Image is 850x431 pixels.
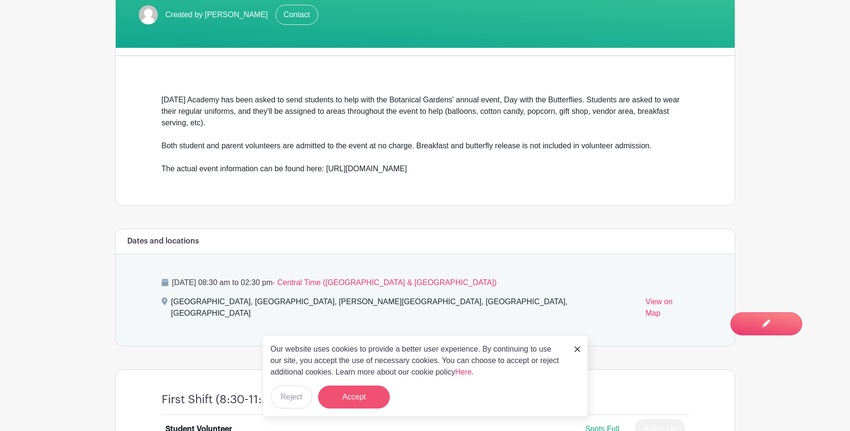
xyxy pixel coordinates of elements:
span: Created by [PERSON_NAME] [166,9,268,21]
p: [DATE] 08:30 am to 02:30 pm [162,277,689,288]
button: Reject [271,386,312,409]
button: Accept [318,386,390,409]
img: close_button-5f87c8562297e5c2d7936805f587ecaba9071eb48480494691a3f1689db116b3.svg [574,346,580,352]
h6: Dates and locations [127,237,199,246]
div: [GEOGRAPHIC_DATA], [GEOGRAPHIC_DATA], [PERSON_NAME][GEOGRAPHIC_DATA], [GEOGRAPHIC_DATA], [GEOGRAP... [171,296,638,323]
img: default-ce2991bfa6775e67f084385cd625a349d9dcbb7a52a09fb2fda1e96e2d18dcdb.png [139,5,158,24]
a: Here [455,368,472,376]
p: Our website uses cookies to provide a better user experience. By continuing to use our site, you ... [271,343,564,378]
a: View on Map [646,296,689,323]
div: [DATE] Academy has been asked to send students to help with the Botanical Gardens' annual event, ... [162,94,689,175]
a: Contact [276,5,318,25]
span: - Central Time ([GEOGRAPHIC_DATA] & [GEOGRAPHIC_DATA]) [273,278,497,287]
h4: First Shift (8:30-11:30am) [162,393,297,407]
